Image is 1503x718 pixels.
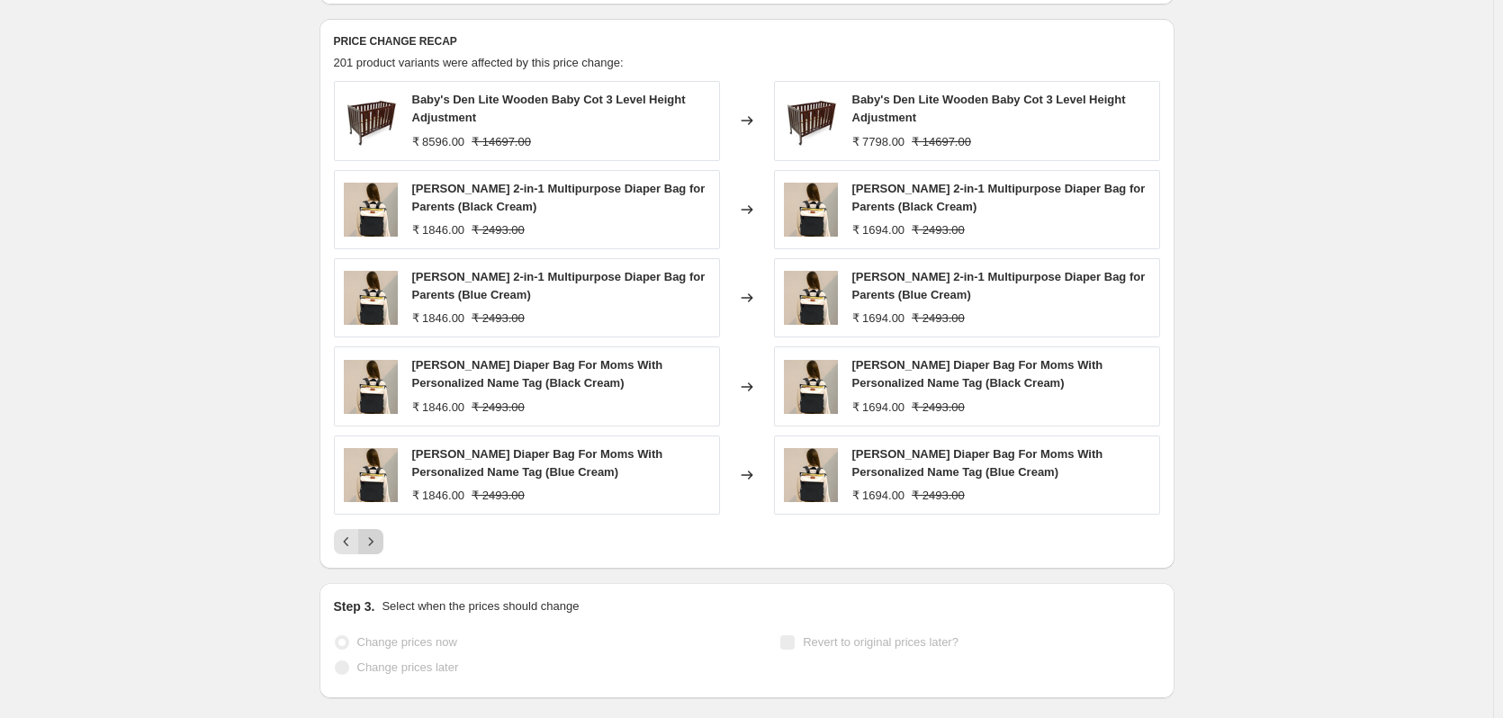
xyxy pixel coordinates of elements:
img: CaramelloDaisyBlackCream-1_80x.jpg [784,448,838,502]
span: [PERSON_NAME] Diaper Bag For Moms With Personalized Name Tag (Blue Cream) [852,447,1103,479]
div: ₹ 1846.00 [412,399,465,417]
img: CaramelloDaisyBlackCream-1_89b9a99e-63b1-4899-9323-088a09c52652_80x.jpg [784,183,838,237]
span: 201 product variants were affected by this price change: [334,56,624,69]
img: CaramelloDaisyBlackCream-1_80x.jpg [784,360,838,414]
span: [PERSON_NAME] Diaper Bag For Moms With Personalized Name Tag (Blue Cream) [412,447,663,479]
span: [PERSON_NAME] 2-in-1 Multipurpose Diaper Bag for Parents (Blue Cream) [852,270,1146,301]
img: 1_2_1_80x.jpg [344,94,398,148]
strike: ₹ 2493.00 [912,487,965,505]
nav: Pagination [334,529,383,554]
div: ₹ 1694.00 [852,399,905,417]
strike: ₹ 2493.00 [912,399,965,417]
strike: ₹ 2493.00 [912,221,965,239]
img: CaramelloDaisyBlackCream-1_89b9a99e-63b1-4899-9323-088a09c52652_80x.jpg [344,183,398,237]
div: ₹ 1694.00 [852,487,905,505]
img: CaramelloDaisyBlackCream-1_80x.jpg [344,448,398,502]
button: Next [358,529,383,554]
strike: ₹ 14697.00 [912,133,971,151]
p: Select when the prices should change [382,597,579,615]
span: [PERSON_NAME] Diaper Bag For Moms With Personalized Name Tag (Black Cream) [412,358,663,390]
strike: ₹ 2493.00 [472,487,525,505]
strike: ₹ 2493.00 [472,399,525,417]
span: [PERSON_NAME] 2-in-1 Multipurpose Diaper Bag for Parents (Blue Cream) [412,270,706,301]
strike: ₹ 2493.00 [912,310,965,328]
span: Change prices now [357,635,457,649]
img: CaramelloDaisyBlackCream-1_80x.jpg [344,360,398,414]
span: Change prices later [357,660,459,674]
span: [PERSON_NAME] 2-in-1 Multipurpose Diaper Bag for Parents (Black Cream) [412,182,706,213]
span: Baby's Den Lite Wooden Baby Cot 3 Level Height Adjustment [412,93,686,124]
div: ₹ 1694.00 [852,221,905,239]
div: ₹ 1694.00 [852,310,905,328]
span: [PERSON_NAME] 2-in-1 Multipurpose Diaper Bag for Parents (Black Cream) [852,182,1146,213]
div: ₹ 1846.00 [412,487,465,505]
div: ₹ 1846.00 [412,221,465,239]
h2: Step 3. [334,597,375,615]
span: Baby's Den Lite Wooden Baby Cot 3 Level Height Adjustment [852,93,1126,124]
img: CaramelloDaisyBlackCream-1_89b9a99e-63b1-4899-9323-088a09c52652_80x.jpg [784,271,838,325]
button: Previous [334,529,359,554]
div: ₹ 8596.00 [412,133,465,151]
strike: ₹ 2493.00 [472,221,525,239]
img: 1_2_1_80x.jpg [784,94,838,148]
strike: ₹ 2493.00 [472,310,525,328]
div: ₹ 7798.00 [852,133,905,151]
span: [PERSON_NAME] Diaper Bag For Moms With Personalized Name Tag (Black Cream) [852,358,1103,390]
h6: PRICE CHANGE RECAP [334,34,1160,49]
span: Revert to original prices later? [803,635,958,649]
strike: ₹ 14697.00 [472,133,531,151]
div: ₹ 1846.00 [412,310,465,328]
img: CaramelloDaisyBlackCream-1_89b9a99e-63b1-4899-9323-088a09c52652_80x.jpg [344,271,398,325]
